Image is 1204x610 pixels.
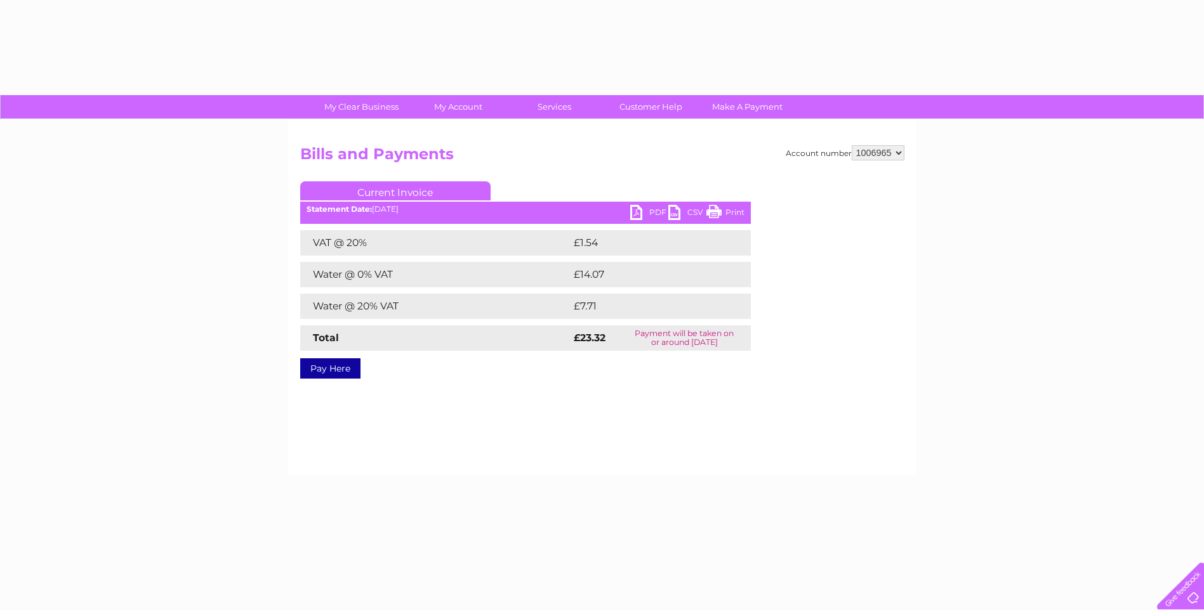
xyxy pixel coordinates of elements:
td: Payment will be taken on or around [DATE] [618,325,751,351]
td: VAT @ 20% [300,230,571,256]
a: Customer Help [599,95,703,119]
a: My Account [406,95,510,119]
td: £14.07 [571,262,724,287]
h2: Bills and Payments [300,145,904,169]
a: CSV [668,205,706,223]
td: Water @ 20% VAT [300,294,571,319]
div: Account number [786,145,904,160]
a: PDF [630,205,668,223]
a: Print [706,205,744,223]
a: My Clear Business [309,95,414,119]
a: Services [502,95,607,119]
td: Water @ 0% VAT [300,262,571,287]
b: Statement Date: [307,204,372,214]
td: £1.54 [571,230,720,256]
a: Current Invoice [300,181,491,200]
strong: Total [313,332,339,344]
a: Pay Here [300,358,361,379]
td: £7.71 [571,294,718,319]
a: Make A Payment [695,95,800,119]
div: [DATE] [300,205,751,214]
strong: £23.32 [574,332,605,344]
